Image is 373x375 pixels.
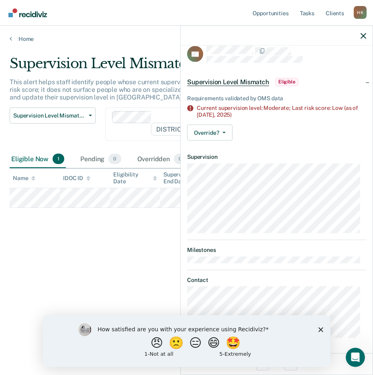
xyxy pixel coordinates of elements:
dt: Contact [187,276,366,283]
span: Eligible [275,78,298,86]
div: IDOC ID [63,175,90,182]
div: H K [354,6,367,19]
button: Override? [187,124,232,140]
div: Supervision End Date [163,171,207,185]
div: Pending [79,150,122,168]
span: Supervision Level Mismatch [187,78,269,86]
div: Overridden [136,150,188,168]
span: Supervision Level Mismatch [13,112,86,119]
span: 2025) [217,111,232,118]
img: Recidiviz [8,8,47,17]
div: Eligible Now [10,150,66,168]
div: Requirements validated by OMS data [187,95,366,101]
span: 1 [53,154,64,164]
div: Supervision Level Mismatch [10,55,345,78]
iframe: Intercom live chat [346,348,365,367]
iframe: Survey by Kim from Recidiviz [43,315,330,367]
div: Current supervision level: Moderate; Last risk score: Low (as of [DATE], [197,105,366,118]
div: Eligibility Date [113,171,157,185]
div: Supervision Level MismatchEligible [181,69,373,95]
p: This alert helps staff identify people whose current supervision level does not match their lates... [10,78,338,101]
div: Name [13,175,35,182]
dt: Supervision [187,153,366,160]
button: Profile dropdown button [354,6,367,19]
a: Home [10,35,363,43]
span: 0 [174,154,186,164]
span: 0 [108,154,121,164]
dt: Milestones [187,247,366,253]
span: DISTRICT OFFICE 6, [GEOGRAPHIC_DATA] [151,123,295,136]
